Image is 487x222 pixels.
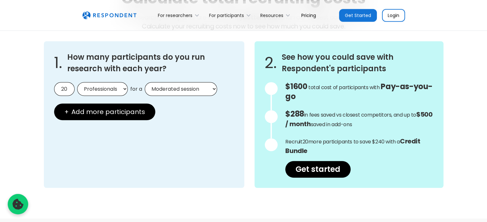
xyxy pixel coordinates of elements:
span: Pay-as-you-go [285,81,432,102]
span: + [64,109,69,115]
div: For participants [209,12,244,19]
span: 2. [265,60,277,66]
h3: See how you could save with Respondent's participants [282,51,433,74]
div: For researchers [154,8,205,23]
div: Resources [257,8,296,23]
button: + Add more participants [54,103,155,120]
img: Untitled UI logotext [82,11,136,19]
div: For participants [205,8,256,23]
a: Pricing [296,8,321,23]
span: 1. [54,60,62,66]
span: 20 [303,138,308,145]
h3: How many participants do you run research with each year? [67,51,234,74]
div: For researchers [158,12,192,19]
span: $1600 [285,81,307,92]
p: in fees saved vs closest competitors, and up to saved in add-ons [285,110,433,129]
a: Get Started [339,9,377,22]
a: Get started [285,161,351,178]
span: for a [130,86,142,92]
span: Add more participants [71,109,145,115]
a: Login [382,9,405,22]
p: Recruit more participants to save $240 with a [285,137,433,156]
span: $288 [285,109,304,119]
div: Resources [260,12,283,19]
a: home [82,11,136,19]
span: total cost of participants with [308,84,380,91]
